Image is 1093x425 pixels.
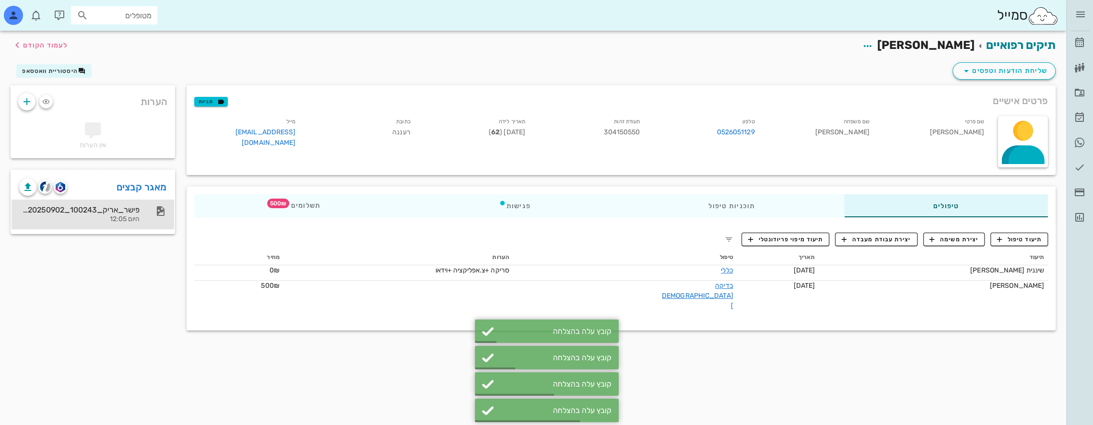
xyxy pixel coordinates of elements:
[194,250,283,265] th: מחיר
[742,118,755,125] small: טלפון
[22,68,78,74] span: היסטוריית וואטסאפ
[19,205,140,214] div: פישר_אריק_Light box(1)_P1_20250902_100243
[38,180,52,194] button: cliniview logo
[499,118,525,125] small: תאריך לידה
[261,282,279,290] span: 500₪
[11,85,175,113] div: הערות
[1027,6,1058,25] img: SmileCloud logo
[604,128,640,136] span: 304150550
[842,235,911,244] span: יצירת עבודת מעבדה
[993,93,1048,108] span: פרטים אישיים
[721,266,733,274] a: כללי
[844,118,870,125] small: שם משפחה
[923,233,985,246] button: יצירת משימה
[40,181,51,192] img: cliniview logo
[286,118,295,125] small: מייל
[499,379,611,389] div: קובץ עלה בהצלחה
[194,97,228,106] button: תגיות
[117,179,167,195] a: מאגר קבצים
[823,281,1044,291] div: [PERSON_NAME]
[990,233,1048,246] button: תיעוד טיפול
[997,235,1042,244] span: תיעוד טיפול
[283,250,513,265] th: הערות
[662,282,733,310] a: בדיקה [DEMOGRAPHIC_DATA]
[717,127,754,138] a: 0526051129
[16,64,92,78] button: היסטוריית וואטסאפ
[489,128,525,136] span: [DATE] ( )
[823,265,1044,275] div: שיננית [PERSON_NAME]
[844,194,1048,217] div: טיפולים
[270,266,280,274] span: 0₪
[877,114,992,154] div: [PERSON_NAME]
[435,266,509,274] span: סריקה +צ.אפליקציה +וידאו
[986,38,1056,52] a: תיקים רפואיים
[964,118,984,125] small: שם פרטי
[28,8,34,13] span: תג
[819,250,1048,265] th: תיעוד
[54,180,67,194] button: romexis logo
[952,62,1056,80] button: שליחת הודעות וטפסים
[793,282,815,290] span: [DATE]
[961,65,1047,77] span: שליחת הודעות וטפסים
[396,118,411,125] small: כתובת
[929,235,978,244] span: יצירת משימה
[199,97,223,106] span: תגיות
[762,114,877,154] div: [PERSON_NAME]
[267,199,289,208] span: תג
[283,202,321,209] span: תשלומים
[997,5,1058,26] div: סמייל
[499,353,611,362] div: קובץ עלה בהצלחה
[620,194,844,217] div: תוכניות טיפול
[614,118,640,125] small: תעודת זהות
[410,194,620,217] div: פגישות
[835,233,917,246] button: יצירת עבודת מעבדה
[80,141,106,149] span: אין הערות
[56,182,65,192] img: romexis logo
[491,128,500,136] strong: 62
[513,250,737,265] th: טיפול
[748,235,823,244] span: תיעוד מיפוי פריודונטלי
[19,215,140,224] div: היום 12:05
[499,406,611,415] div: קובץ עלה בהצלחה
[235,128,296,147] a: [EMAIL_ADDRESS][DOMAIN_NAME]
[793,266,815,274] span: [DATE]
[737,250,819,265] th: תאריך
[392,128,411,136] span: רעננה
[741,233,830,246] button: תיעוד מיפוי פריודונטלי
[877,38,975,52] span: [PERSON_NAME]
[499,327,611,336] div: קובץ עלה בהצלחה
[12,36,68,54] button: לעמוד הקודם
[23,41,68,49] span: לעמוד הקודם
